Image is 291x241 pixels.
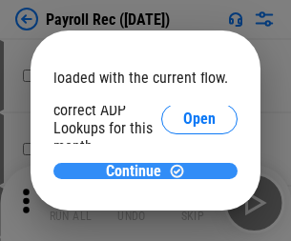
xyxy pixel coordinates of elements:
span: Open [183,111,216,127]
span: Continue [106,164,161,179]
button: Open [161,104,238,134]
img: Continue [169,163,185,179]
div: Please select the correct ADP Lookups for this month [53,83,161,155]
button: ContinueContinue [53,163,238,179]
